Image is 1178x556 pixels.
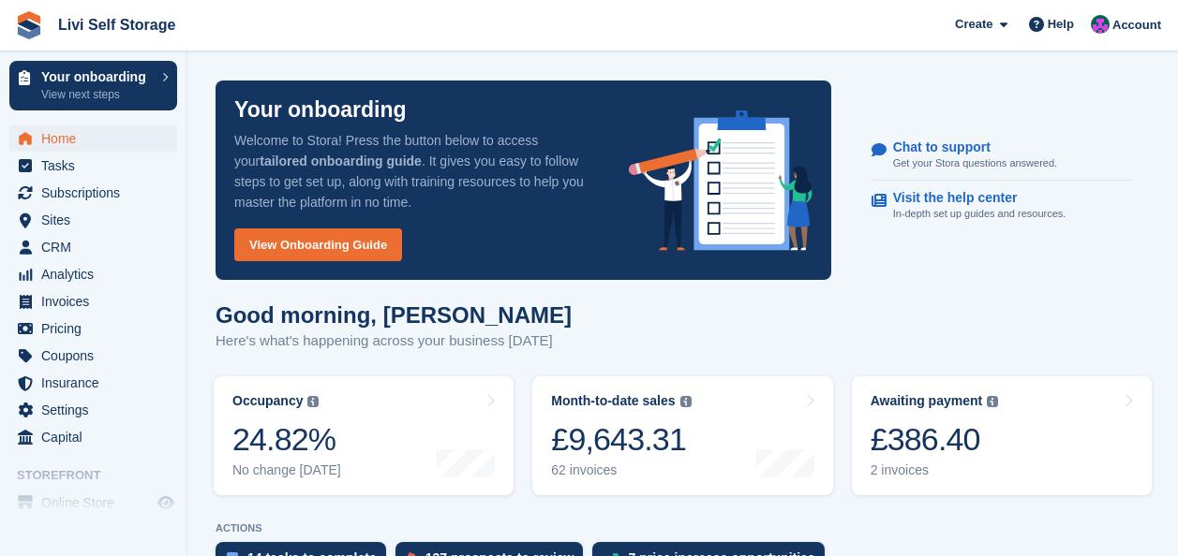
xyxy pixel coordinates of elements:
div: Occupancy [232,393,303,409]
img: icon-info-grey-7440780725fd019a000dd9b08b2336e03edf1995a4989e88bcd33f0948082b44.svg [987,396,998,407]
a: menu [9,397,177,423]
a: Occupancy 24.82% No change [DATE] [214,376,514,495]
span: Online Store [41,490,154,516]
span: Coupons [41,343,154,369]
a: View Onboarding Guide [234,228,402,261]
span: Subscriptions [41,180,154,206]
img: stora-icon-8386f47178a22dfd0bd8f6a31ec36ba5ce8667c1dd55bd0f319d3a0aa187defe.svg [15,11,43,39]
span: CRM [41,234,154,260]
a: menu [9,125,177,152]
p: Here's what's happening across your business [DATE] [216,330,572,352]
a: Livi Self Storage [51,9,183,40]
p: Visit the help center [893,190,1051,206]
p: View next steps [41,86,153,103]
a: menu [9,234,177,260]
p: ACTIONS [216,522,1150,534]
div: Month-to-date sales [551,393,675,409]
p: Get your Stora questions answered. [893,155,1057,171]
h1: Good morning, [PERSON_NAME] [216,302,572,328]
img: onboarding-info-6c161a55d2c0e0a8cae90662b2fe09162a5109e8cc188191df67fb4f79e88e88.svg [629,110,813,251]
p: Your onboarding [41,70,153,83]
a: Your onboarding View next steps [9,61,177,110]
span: Home [41,125,154,152]
span: Create [955,15,992,34]
span: Storefront [17,466,186,485]
strong: tailored onboarding guide [260,154,422,168]
div: £9,643.31 [551,420,691,459]
p: Chat to support [893,139,1042,155]
div: 2 invoices [871,462,999,478]
a: menu [9,424,177,450]
a: menu [9,490,177,516]
a: menu [9,288,177,315]
a: Chat to support Get your Stora questions answered. [872,130,1132,182]
span: Account [1112,16,1161,35]
a: menu [9,153,177,179]
a: menu [9,315,177,342]
span: Pricing [41,315,154,342]
a: Month-to-date sales £9,643.31 62 invoices [532,376,832,495]
img: icon-info-grey-7440780725fd019a000dd9b08b2336e03edf1995a4989e88bcd33f0948082b44.svg [307,396,319,407]
a: menu [9,180,177,206]
span: Insurance [41,370,154,396]
span: Analytics [41,261,154,287]
img: Graham Cameron [1091,15,1110,34]
a: Awaiting payment £386.40 2 invoices [852,376,1152,495]
p: Welcome to Stora! Press the button below to access your . It gives you easy to follow steps to ge... [234,130,599,212]
a: menu [9,207,177,233]
a: menu [9,343,177,369]
a: menu [9,261,177,287]
a: Visit the help center In-depth set up guides and resources. [872,181,1132,231]
span: Sites [41,207,154,233]
div: No change [DATE] [232,462,341,478]
span: Help [1048,15,1074,34]
span: Invoices [41,288,154,315]
span: Settings [41,397,154,423]
a: Preview store [155,491,177,514]
p: In-depth set up guides and resources. [893,206,1066,222]
a: menu [9,370,177,396]
span: Capital [41,424,154,450]
div: 62 invoices [551,462,691,478]
span: Tasks [41,153,154,179]
div: Awaiting payment [871,393,983,409]
img: icon-info-grey-7440780725fd019a000dd9b08b2336e03edf1995a4989e88bcd33f0948082b44.svg [680,396,692,407]
div: 24.82% [232,420,341,459]
p: Your onboarding [234,99,407,121]
div: £386.40 [871,420,999,459]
